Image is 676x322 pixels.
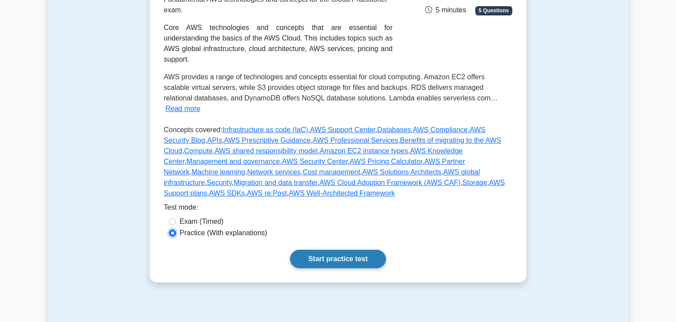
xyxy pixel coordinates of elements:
a: AWS Security Center [282,158,348,165]
span: 5 minutes [425,6,466,14]
a: Amazon EC2 instance types [320,147,408,155]
a: AWS shared responsibility model [215,147,318,155]
label: Exam (Timed) [180,216,224,227]
a: Security [207,179,232,186]
a: AWS Compliance [413,126,468,133]
label: Practice (With explanations) [180,228,267,238]
a: Start practice test [290,250,386,268]
div: Test mode: [164,202,512,216]
a: Compute [184,147,213,155]
a: Management and governance [187,158,280,165]
span: 5 Questions [475,6,512,15]
a: AWS Pricing Calculator [350,158,422,165]
a: Machine learning [191,168,245,176]
a: AWS Cloud Adoption Framework (AWS CAF) [320,179,461,186]
a: AWS SDKs [209,189,245,197]
a: Network services [247,168,301,176]
a: AWS re:Post [247,189,287,197]
a: Storage [463,179,487,186]
a: AWS Partner Network [164,158,465,176]
a: AWS Professional Services [312,137,398,144]
button: Read more [165,104,200,114]
a: Cost management [303,168,360,176]
a: Migration and data transfer [234,179,317,186]
a: APIs [207,137,222,144]
a: AWS Solutions Architects [362,168,441,176]
a: Infrastructure as code (IaC) [222,126,308,133]
a: AWS Prescriptive Guidance [224,137,311,144]
a: AWS Well-Architected Framework [289,189,395,197]
span: AWS provides a range of technologies and concepts essential for cloud computing. Amazon EC2 offer... [164,73,498,102]
p: Concepts covered: , , , , , , , , , , , , , , , , , , , , , , , , , , , , , [164,125,512,202]
a: AWS Support Center [310,126,375,133]
div: Core AWS technologies and concepts that are essential for understanding the basics of the AWS Clo... [164,22,393,65]
a: Databases [377,126,411,133]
